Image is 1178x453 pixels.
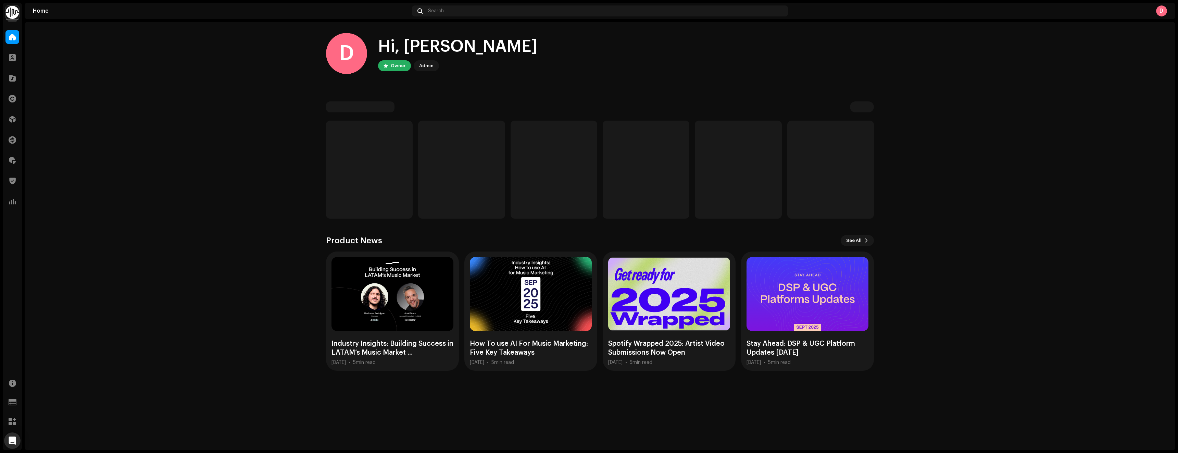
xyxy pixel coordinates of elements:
div: Open Intercom Messenger [4,432,21,449]
span: min read [356,360,376,365]
div: Spotify Wrapped 2025: Artist Video Submissions Now Open [608,339,730,357]
div: Owner [391,62,405,70]
div: [DATE] [470,360,484,365]
span: min read [494,360,514,365]
div: [DATE] [608,360,623,365]
div: 5 [768,360,791,365]
div: Industry Insights: Building Success in LATAM’s Music Market ... [331,339,453,357]
div: Admin [419,62,434,70]
div: Stay Ahead: DSP & UGC Platform Updates [DATE] [747,339,868,357]
span: min read [632,360,652,365]
div: Hi, [PERSON_NAME] [378,36,538,58]
span: min read [771,360,791,365]
div: Home [33,8,409,14]
span: Search [428,8,444,14]
div: • [764,360,765,365]
span: See All [846,234,862,247]
div: • [349,360,350,365]
img: 0f74c21f-6d1c-4dbc-9196-dbddad53419e [5,5,19,19]
div: [DATE] [331,360,346,365]
div: D [1156,5,1167,16]
h3: Product News [326,235,382,246]
div: 5 [353,360,376,365]
div: D [326,33,367,74]
div: • [487,360,489,365]
button: See All [841,235,874,246]
div: [DATE] [747,360,761,365]
div: • [625,360,627,365]
div: 5 [491,360,514,365]
div: How To use AI For Music Marketing: Five Key Takeaways [470,339,592,357]
div: 5 [630,360,652,365]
